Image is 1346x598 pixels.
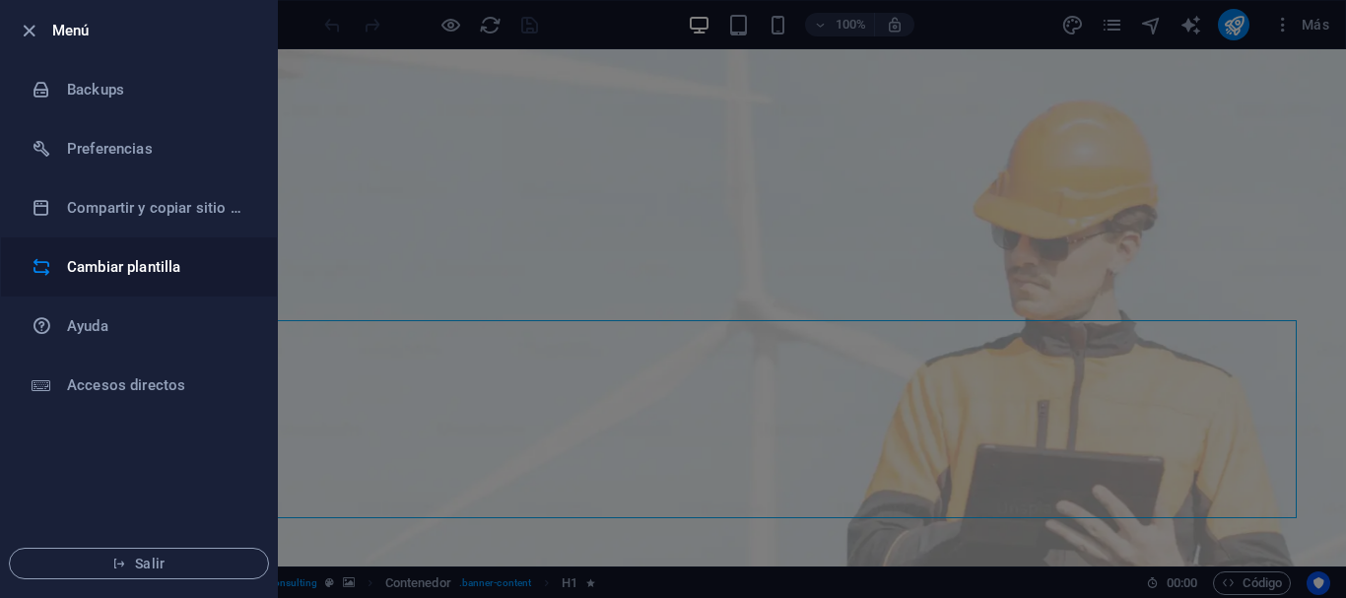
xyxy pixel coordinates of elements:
span: Salir [26,556,252,571]
h6: Preferencias [67,137,249,161]
h6: Menú [52,19,261,42]
h6: Cambiar plantilla [67,255,249,279]
h6: Accesos directos [67,373,249,397]
h6: Backups [67,78,249,101]
h6: Compartir y copiar sitio web [67,196,249,220]
h6: Ayuda [67,314,249,338]
a: Ayuda [1,297,277,356]
button: Salir [9,548,269,579]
